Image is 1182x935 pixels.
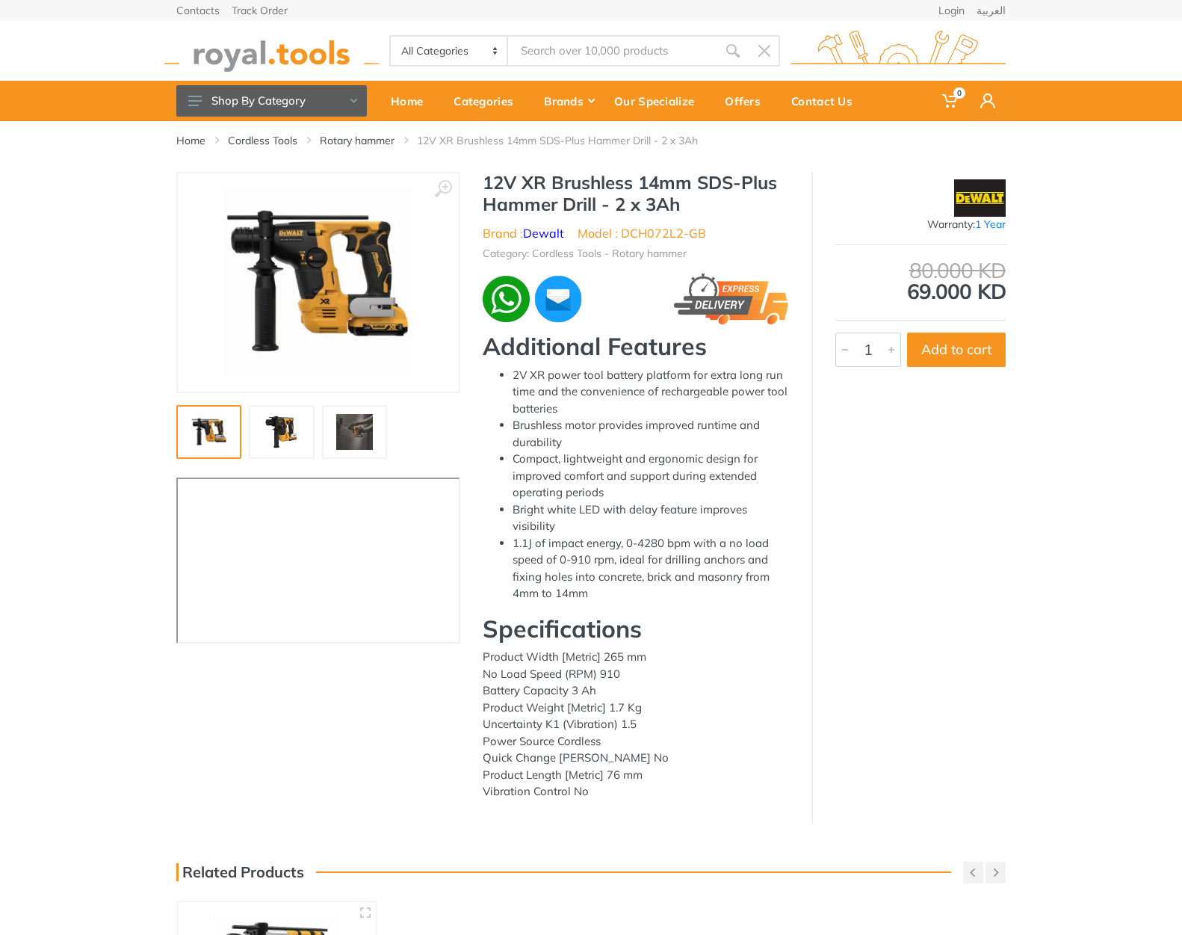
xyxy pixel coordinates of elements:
input: Site search [508,35,717,67]
img: Royal Tools - 12V XR Brushless 14mm SDS-Plus Hammer Drill - 2 x 3Ah [331,414,378,450]
a: Login [938,5,965,16]
button: Shop By Category [176,85,367,117]
div: Offers [714,85,781,117]
span: 1 Year [975,217,1006,231]
img: Royal Tools - 12V XR Brushless 14mm SDS-Plus Hammer Drill - 2 x 3Ah [258,414,305,450]
div: Uncertainty K1 (Vibration) 1.5 [483,716,789,733]
img: wa.webp [483,276,530,323]
img: ma.webp [533,274,584,325]
a: Categories [443,81,533,121]
a: 0 [932,81,970,121]
li: Brand : [483,224,564,242]
div: Our Specialize [604,85,714,117]
a: العربية [977,5,1006,16]
h1: 12V XR Brushless 14mm SDS-Plus Hammer Drill - 2 x 3Ah [483,172,789,215]
div: Warranty: [835,217,1006,232]
div: Home [380,85,443,117]
a: Contact Us [781,81,873,121]
a: Track Order [232,5,288,16]
div: Power Source Cordless [483,733,789,750]
li: 12V XR Brushless 14mm SDS-Plus Hammer Drill - 2 x 3Ah [417,133,720,148]
select: Category [391,37,508,65]
li: Model : DCH072L2-GB [578,224,706,242]
img: Dewalt [954,179,1006,217]
div: Vibration Control No [483,783,789,800]
a: Cordless Tools [228,133,297,148]
li: 2V XR power tool battery platform for extra long run time and the convenience of rechargeable pow... [513,367,789,418]
li: Compact, lightweight and ergonomic design for improved comfort and support during extended operat... [513,451,789,502]
a: Offers [714,81,781,121]
li: Brushless motor provides improved runtime and durability [513,417,789,451]
div: 69.000 KD [835,260,1006,302]
a: Home [380,81,443,121]
div: 80.000 KD [835,260,1006,281]
a: Our Specialize [604,81,714,121]
a: Royal Tools - 12V XR Brushless 14mm SDS-Plus Hammer Drill - 2 x 3Ah [322,405,387,459]
a: Dewalt [523,226,564,241]
a: Royal Tools - 12V XR Brushless 14mm SDS-Plus Hammer Drill - 2 x 3Ah [249,405,314,459]
div: Battery Capacity 3 Ah [483,682,789,700]
div: Categories [443,85,533,117]
a: Rotary hammer [320,133,394,148]
img: royal.tools Logo [164,31,379,72]
span: 0 [953,87,965,99]
li: Bright white LED with delay feature improves visibility [513,502,789,535]
div: Product Width [Metric] 265 mm [483,649,789,666]
li: Category: Cordless Tools - Rotary hammer [483,246,687,262]
div: Contact Us [781,85,873,117]
li: 1.1J of impact energy, 0-4280 bpm with a no load speed of 0-910 rpm, ideal for drilling anchors a... [513,535,789,602]
button: Add to cart [907,333,1006,367]
a: Royal Tools - 12V XR Brushless 14mm SDS-Plus Hammer Drill - 2 x 3Ah [176,405,241,459]
nav: breadcrumb [176,133,1006,148]
h2: Specifications [483,614,789,643]
img: express.png [674,274,789,325]
img: Royal Tools - 12V XR Brushless 14mm SDS-Plus Hammer Drill - 2 x 3Ah [185,414,232,450]
h2: Additional Features [483,332,789,360]
img: Royal Tools - 12V XR Brushless 14mm SDS-Plus Hammer Drill - 2 x 3Ah [224,188,412,377]
div: Quick Change [PERSON_NAME] No [483,750,789,767]
h3: Related Products [176,863,304,881]
div: Product Weight [Metric] 1.7 Kg [483,700,789,717]
a: Contacts [176,5,220,16]
div: No Load Speed (RPM) 910 [483,666,789,683]
div: Brands [533,85,604,117]
a: Home [176,133,205,148]
img: royal.tools Logo [791,31,1006,72]
div: Product Length [Metric] 76 mm [483,767,789,784]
